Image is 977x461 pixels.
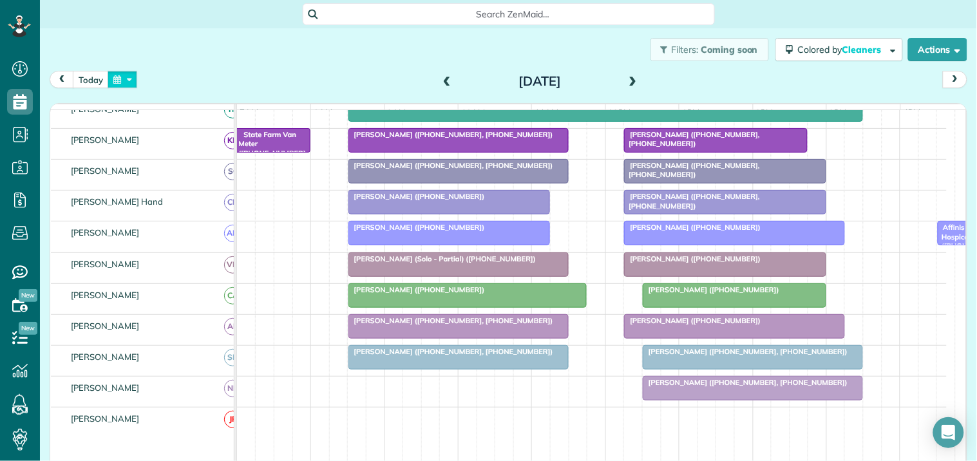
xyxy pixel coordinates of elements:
[224,349,242,366] span: SM
[68,413,142,424] span: [PERSON_NAME]
[224,132,242,149] span: KD
[348,223,486,232] span: [PERSON_NAME] ([PHONE_NUMBER])
[68,135,142,145] span: [PERSON_NAME]
[237,107,261,117] span: 7am
[606,107,634,117] span: 12pm
[68,104,142,114] span: [PERSON_NAME]
[642,378,848,387] span: [PERSON_NAME] ([PHONE_NUMBER], [PHONE_NUMBER])
[50,71,74,88] button: prev
[842,44,884,55] span: Cleaners
[348,316,554,325] span: [PERSON_NAME] ([PHONE_NUMBER], [PHONE_NUMBER])
[348,347,554,356] span: [PERSON_NAME] ([PHONE_NUMBER], [PHONE_NUMBER])
[73,71,109,88] button: today
[623,254,761,263] span: [PERSON_NAME] ([PHONE_NUMBER])
[827,107,849,117] span: 3pm
[68,382,142,393] span: [PERSON_NAME]
[901,107,924,117] span: 4pm
[19,322,37,335] span: New
[68,227,142,238] span: [PERSON_NAME]
[348,254,537,263] span: [PERSON_NAME] (Solo - Partial) ([PHONE_NUMBER])
[237,130,305,185] span: State Farm Van Meter ([PHONE_NUMBER], [PHONE_NUMBER])
[642,285,780,294] span: [PERSON_NAME] ([PHONE_NUMBER])
[68,165,142,176] span: [PERSON_NAME]
[68,196,166,207] span: [PERSON_NAME] Hand
[348,285,486,294] span: [PERSON_NAME] ([PHONE_NUMBER])
[224,318,242,335] span: AH
[623,130,760,148] span: [PERSON_NAME] ([PHONE_NUMBER], [PHONE_NUMBER])
[68,259,142,269] span: [PERSON_NAME]
[224,380,242,397] span: ND
[623,161,760,179] span: [PERSON_NAME] ([PHONE_NUMBER], [PHONE_NUMBER])
[224,194,242,211] span: CH
[348,192,486,201] span: [PERSON_NAME] ([PHONE_NUMBER])
[68,352,142,362] span: [PERSON_NAME]
[68,290,142,300] span: [PERSON_NAME]
[459,74,620,88] h2: [DATE]
[459,107,488,117] span: 10am
[224,256,242,274] span: VM
[933,417,964,448] div: Open Intercom Messenger
[701,44,759,55] span: Coming soon
[348,161,554,170] span: [PERSON_NAME] ([PHONE_NUMBER], [PHONE_NUMBER])
[908,38,967,61] button: Actions
[754,107,776,117] span: 2pm
[679,107,702,117] span: 1pm
[798,44,886,55] span: Colored by
[224,163,242,180] span: SC
[623,192,760,210] span: [PERSON_NAME] ([PHONE_NUMBER], [PHONE_NUMBER])
[348,130,554,139] span: [PERSON_NAME] ([PHONE_NUMBER], [PHONE_NUMBER])
[224,411,242,428] span: JP
[623,223,761,232] span: [PERSON_NAME] ([PHONE_NUMBER])
[623,316,761,325] span: [PERSON_NAME] ([PHONE_NUMBER])
[532,107,561,117] span: 11am
[642,347,848,356] span: [PERSON_NAME] ([PHONE_NUMBER], [PHONE_NUMBER])
[68,321,142,331] span: [PERSON_NAME]
[775,38,903,61] button: Colored byCleaners
[19,289,37,302] span: New
[943,71,967,88] button: next
[224,287,242,305] span: CA
[311,107,335,117] span: 8am
[385,107,409,117] span: 9am
[224,225,242,242] span: AM
[672,44,699,55] span: Filters:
